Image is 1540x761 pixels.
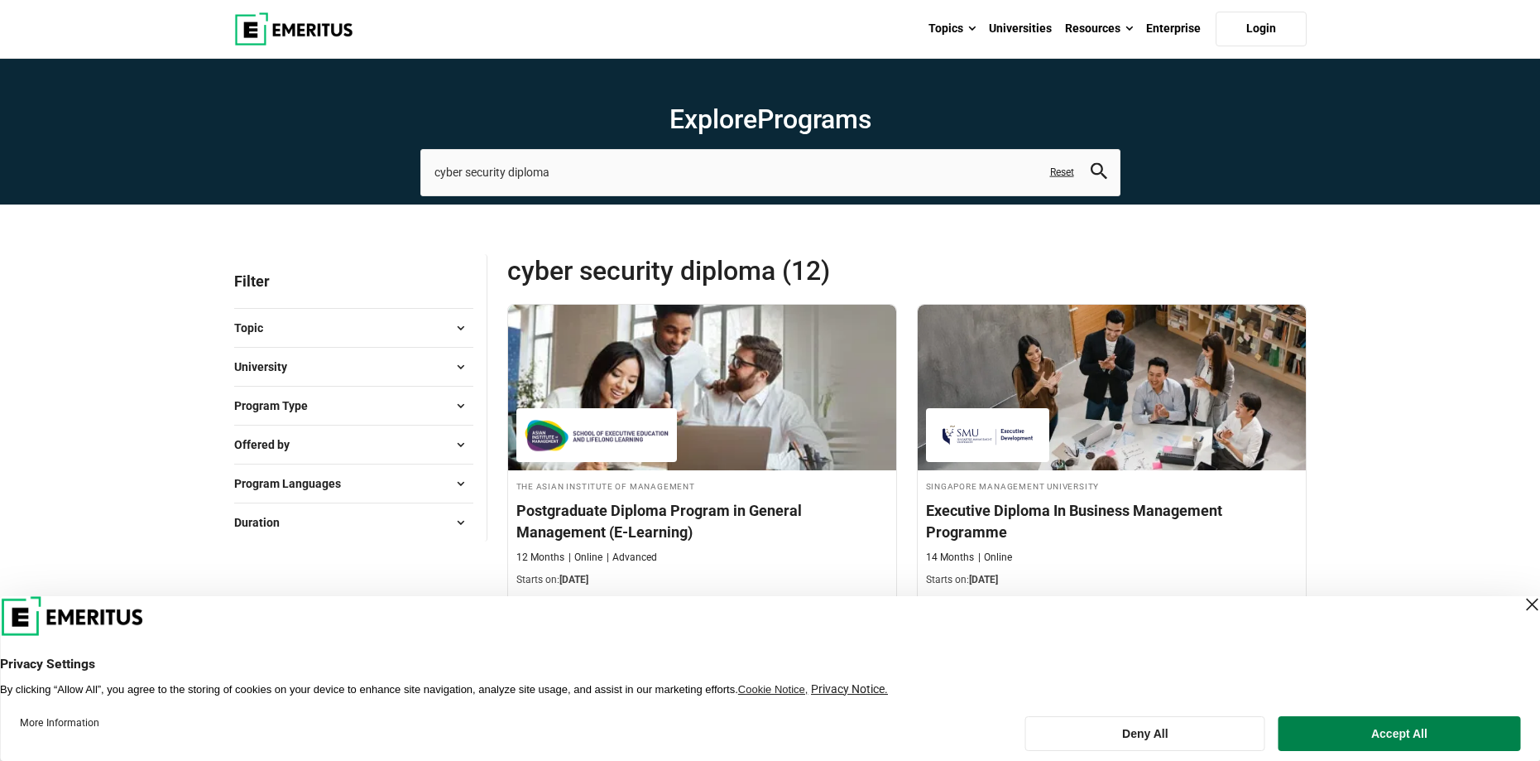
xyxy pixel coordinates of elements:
a: Reset search [1050,166,1074,180]
img: Executive Diploma In Business Management Programme | Online Business Management Course [918,305,1306,470]
span: cyber security diploma (12) [507,254,907,287]
span: [DATE] [559,574,588,585]
img: The Asian Institute of Management [525,417,669,454]
h1: Explore [420,103,1120,136]
span: Topic [234,319,276,337]
h4: Executive Diploma In Business Management Programme [926,500,1298,542]
p: Starts on: [926,573,1298,587]
img: Singapore Management University [934,417,1042,454]
span: Programs [757,104,871,135]
a: Business Management Course by Singapore Management University - November 7, 2025 Singapore Manage... [918,305,1306,595]
input: search-page [420,149,1120,195]
button: Topic [234,315,473,340]
p: Advanced [607,551,657,565]
a: Business Management Course by The Asian Institute of Management - September 30, 2025 The Asian In... [508,305,896,595]
p: Online [569,551,602,565]
h4: Postgraduate Diploma Program in General Management (E-Learning) [516,500,888,542]
button: search [1091,163,1107,182]
h4: The Asian Institute of Management [516,479,888,493]
span: Program Languages [234,474,354,493]
button: University [234,354,473,379]
p: 14 Months [926,551,974,565]
button: Duration [234,510,473,535]
button: Program Languages [234,471,473,496]
span: [DATE] [969,574,998,585]
p: 12 Months [516,551,564,565]
a: Login [1216,12,1307,46]
h4: Singapore Management University [926,479,1298,493]
span: Program Type [234,397,321,415]
p: Starts on: [516,573,888,587]
span: University [234,358,300,376]
span: Offered by [234,436,303,454]
p: Online [978,551,1012,565]
button: Program Type [234,393,473,418]
span: Duration [234,513,293,532]
a: search [1091,167,1107,183]
img: Postgraduate Diploma Program in General Management (E-Learning) | Online Business Management Course [508,305,896,470]
p: Filter [234,254,473,308]
button: Offered by [234,432,473,457]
